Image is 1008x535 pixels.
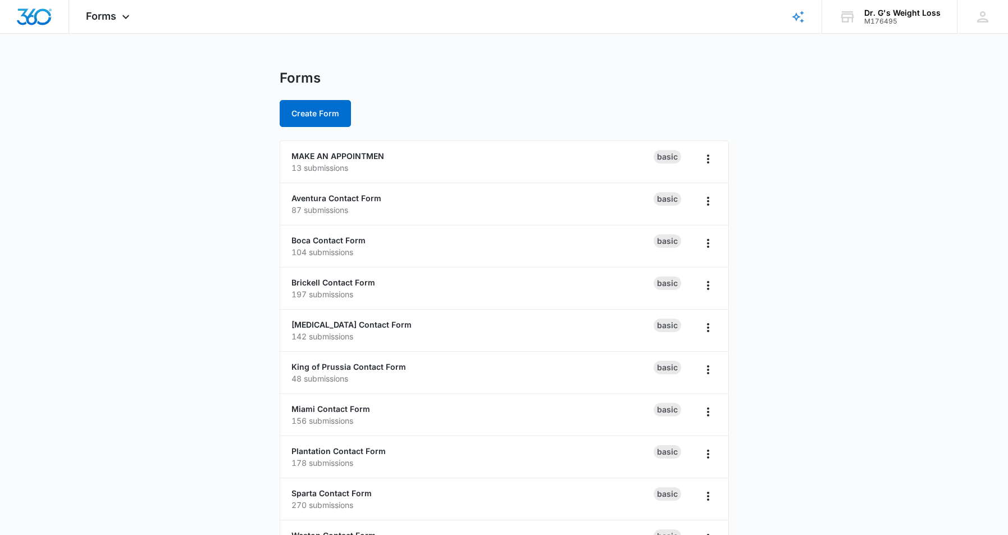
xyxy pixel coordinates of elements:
div: account id [864,17,941,25]
button: Create Form [280,100,351,127]
p: 48 submissions [291,373,654,384]
p: 197 submissions [291,288,654,300]
button: Overflow Menu [699,403,717,421]
h1: Forms [280,70,321,87]
a: [MEDICAL_DATA] Contact Form [291,320,412,329]
button: Overflow Menu [699,487,717,505]
a: Miami Contact Form [291,404,370,414]
p: 87 submissions [291,204,654,216]
div: Basic [654,276,681,290]
p: 156 submissions [291,415,654,427]
a: MAKE AN APPOINTMEN [291,151,384,161]
button: Overflow Menu [699,361,717,379]
div: Basic [654,403,681,416]
p: 270 submissions [291,499,654,511]
button: Overflow Menu [699,276,717,294]
a: Plantation Contact Form [291,446,386,456]
a: Sparta Contact Form [291,488,372,498]
button: Overflow Menu [699,234,717,252]
div: Basic [654,361,681,374]
button: Overflow Menu [699,445,717,463]
p: 104 submissions [291,246,654,258]
button: Overflow Menu [699,319,717,337]
a: Aventura Contact Form [291,193,381,203]
div: Basic [654,487,681,501]
a: King of Prussia Contact Form [291,362,406,371]
p: 178 submissions [291,457,654,469]
div: Basic [654,150,681,164]
a: Brickell Contact Form [291,278,375,287]
div: Basic [654,234,681,248]
div: Basic [654,192,681,206]
span: Forms [86,10,116,22]
a: Boca Contact Form [291,235,366,245]
p: 142 submissions [291,330,654,342]
div: account name [864,8,941,17]
button: Overflow Menu [699,150,717,168]
button: Overflow Menu [699,192,717,210]
p: 13 submissions [291,162,654,174]
div: Basic [654,319,681,332]
div: Basic [654,445,681,459]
